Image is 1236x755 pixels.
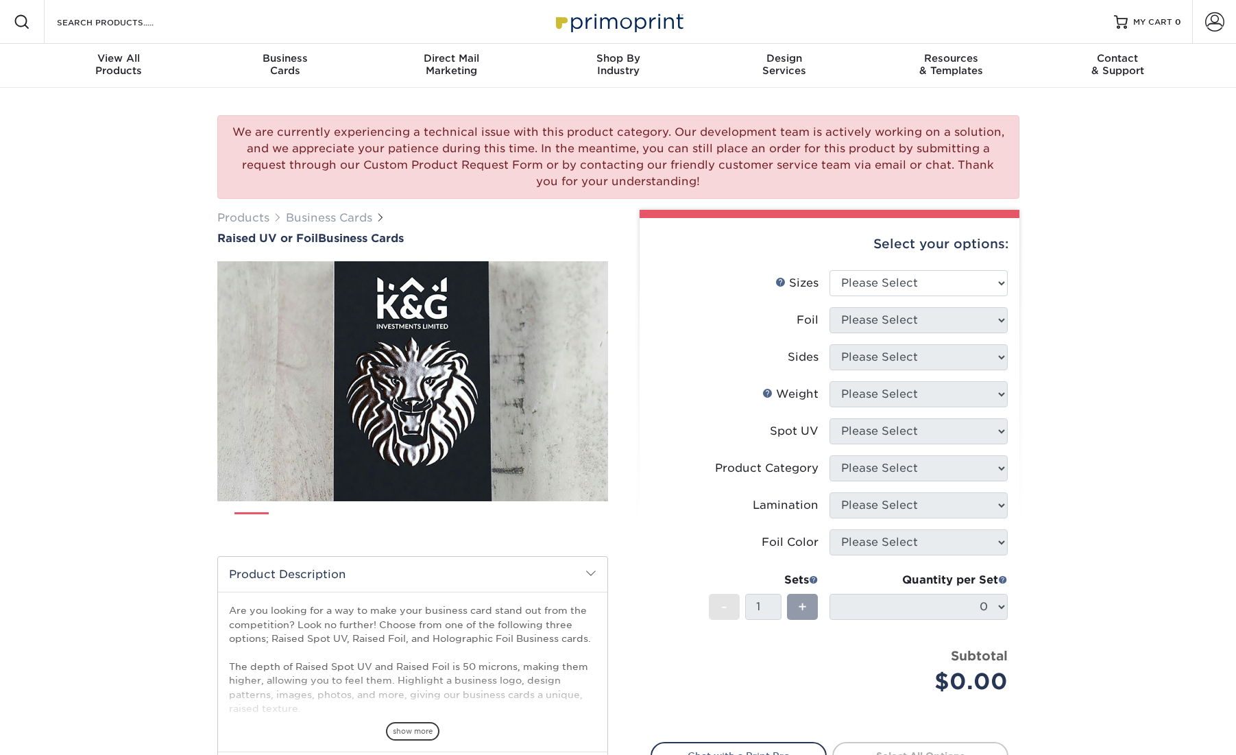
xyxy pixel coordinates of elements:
div: Products [36,52,202,77]
span: Resources [868,52,1034,64]
img: Primoprint [550,7,687,36]
div: Quantity per Set [829,572,1008,588]
a: Raised UV or FoilBusiness Cards [217,232,608,245]
a: Direct MailMarketing [368,44,535,88]
span: View All [36,52,202,64]
div: We are currently experiencing a technical issue with this product category. Our development team ... [217,115,1019,199]
strong: Subtotal [951,648,1008,663]
div: $0.00 [840,665,1008,698]
img: Business Cards 08 [556,507,590,541]
div: Marketing [368,52,535,77]
span: Raised UV or Foil [217,232,318,245]
a: BusinessCards [202,44,368,88]
div: Cards [202,52,368,77]
div: Spot UV [770,423,819,440]
a: Business Cards [286,211,372,224]
span: Direct Mail [368,52,535,64]
img: Business Cards 07 [510,507,544,541]
span: MY CART [1133,16,1172,28]
img: Business Cards 04 [372,507,407,541]
div: Lamination [753,497,819,514]
h1: Business Cards [217,232,608,245]
a: Contact& Support [1034,44,1201,88]
span: Contact [1034,52,1201,64]
span: - [721,597,727,617]
span: Design [701,52,868,64]
h2: Product Description [218,557,607,592]
div: Industry [535,52,701,77]
div: & Templates [868,52,1034,77]
img: Business Cards 03 [326,507,361,541]
img: Business Cards 02 [280,507,315,541]
a: Products [217,211,269,224]
div: Foil Color [762,534,819,551]
div: Foil [797,312,819,328]
span: Business [202,52,368,64]
a: View AllProducts [36,44,202,88]
span: Shop By [535,52,701,64]
div: Product Category [715,460,819,477]
div: Sets [709,572,819,588]
div: Select your options: [651,218,1008,270]
img: Business Cards 01 [234,507,269,542]
span: 0 [1175,17,1181,27]
a: Shop ByIndustry [535,44,701,88]
a: DesignServices [701,44,868,88]
img: Raised UV or Foil 01 [217,186,608,577]
img: Business Cards 06 [464,507,498,541]
div: & Support [1034,52,1201,77]
a: Resources& Templates [868,44,1034,88]
div: Weight [762,386,819,403]
input: SEARCH PRODUCTS..... [56,14,189,30]
div: Sides [788,349,819,365]
img: Business Cards 05 [418,507,452,541]
div: Sizes [775,275,819,291]
div: Services [701,52,868,77]
span: + [798,597,807,617]
span: show more [386,722,439,741]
